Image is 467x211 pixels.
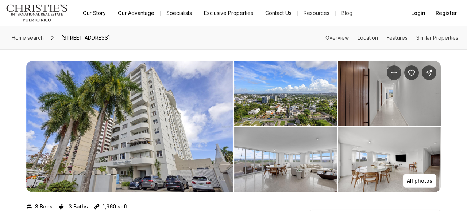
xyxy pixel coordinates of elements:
[12,35,44,41] span: Home search
[338,127,441,192] button: View image gallery
[325,35,349,41] a: Skip to: Overview
[26,61,441,192] div: Listing Photos
[234,61,337,126] button: View image gallery
[112,8,160,18] a: Our Advantage
[298,8,335,18] a: Resources
[336,8,358,18] a: Blog
[431,6,461,20] button: Register
[9,32,47,44] a: Home search
[58,32,113,44] span: [STREET_ADDRESS]
[26,61,233,192] button: View image gallery
[387,65,401,80] button: Property options
[35,204,53,210] p: 3 Beds
[26,61,233,192] li: 1 of 9
[358,35,378,41] a: Skip to: Location
[436,10,457,16] span: Register
[407,6,430,20] button: Login
[234,61,441,192] li: 2 of 9
[161,8,198,18] a: Specialists
[422,65,436,80] button: Share Property: 225 ROAD NO 2, VILLA CAPARRA PLAZA #PH-3
[416,35,458,41] a: Skip to: Similar Properties
[234,127,337,192] button: View image gallery
[387,35,408,41] a: Skip to: Features
[411,10,425,16] span: Login
[338,61,441,126] button: View image gallery
[404,65,419,80] button: Save Property: 225 ROAD NO 2, VILLA CAPARRA PLAZA #PH-3
[198,8,259,18] a: Exclusive Properties
[69,204,88,210] p: 3 Baths
[259,8,297,18] button: Contact Us
[77,8,112,18] a: Our Story
[6,4,68,22] img: logo
[103,204,127,210] p: 1,960 sqft
[325,35,458,41] nav: Page section menu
